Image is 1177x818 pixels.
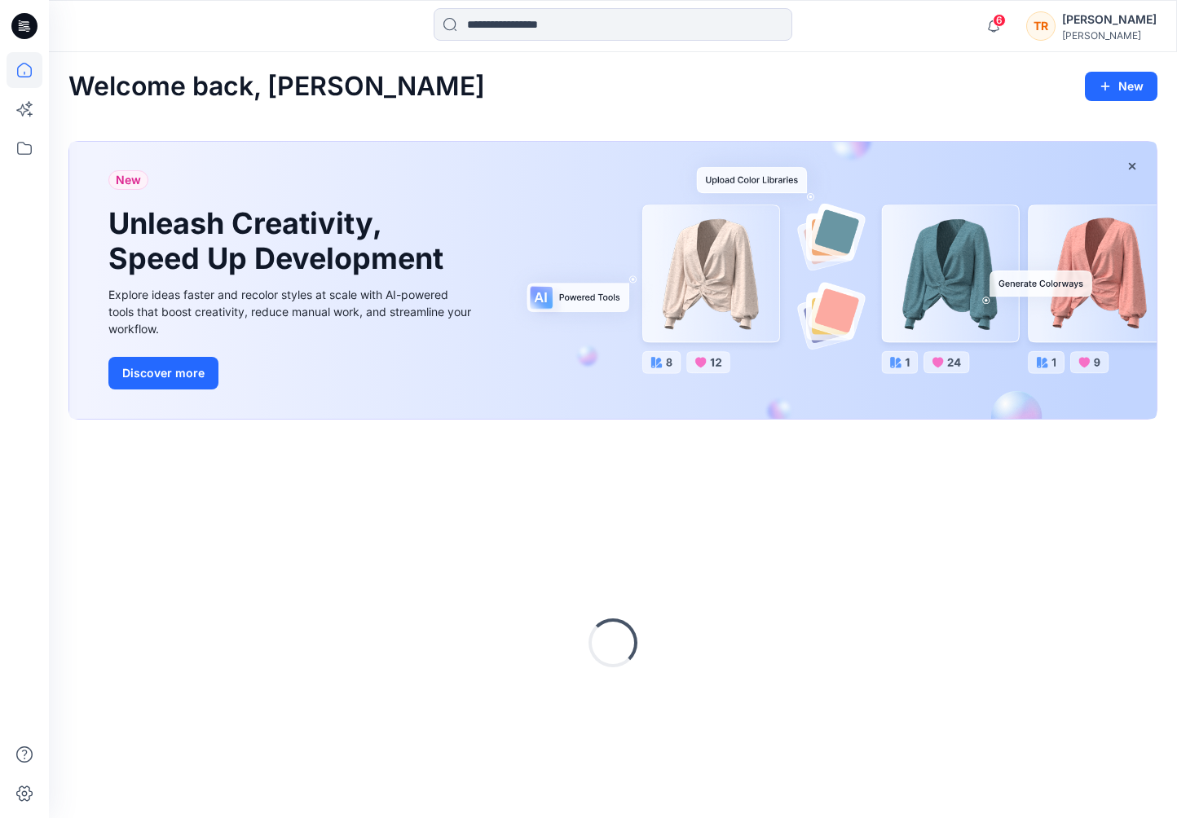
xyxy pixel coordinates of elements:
button: New [1085,72,1157,101]
div: TR [1026,11,1056,41]
button: Discover more [108,357,218,389]
div: [PERSON_NAME] [1062,10,1157,29]
h2: Welcome back, [PERSON_NAME] [68,72,485,102]
h1: Unleash Creativity, Speed Up Development [108,206,451,276]
span: New [116,170,141,190]
a: Discover more [108,357,475,389]
span: 6 [993,14,1006,27]
div: [PERSON_NAME] [1062,29,1157,42]
div: Explore ideas faster and recolor styles at scale with AI-powered tools that boost creativity, red... [108,286,475,337]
